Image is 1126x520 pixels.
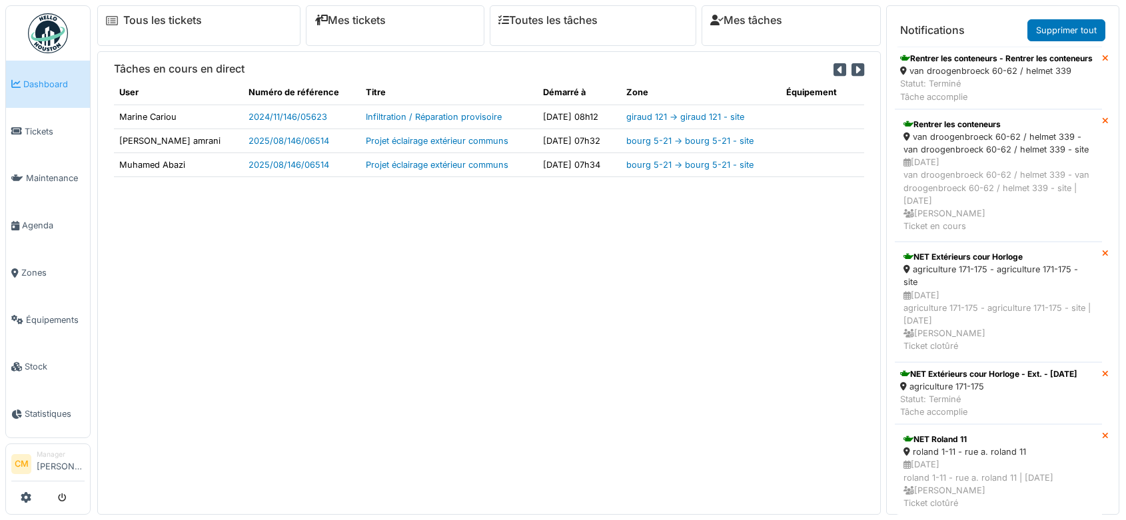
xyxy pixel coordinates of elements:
a: 2025/08/146/06514 [249,160,329,170]
h6: Tâches en cours en direct [114,63,245,75]
td: Marine Cariou [114,105,243,129]
a: bourg 5-21 -> bourg 5-21 - site [626,160,754,170]
div: [DATE] roland 1-11 - rue a. roland 11 | [DATE] [PERSON_NAME] Ticket clotûré [903,458,1093,509]
a: Infiltration / Réparation provisoire [366,112,502,122]
a: 2024/11/146/05623 [249,112,327,122]
div: Manager [37,449,85,459]
div: Statut: Terminé Tâche accomplie [900,393,1077,418]
th: Équipement [781,81,864,105]
td: [DATE] 07h34 [538,152,621,176]
a: Maintenance [6,155,90,202]
span: Agenda [22,219,85,232]
div: roland 1-11 - rue a. roland 11 [903,445,1093,458]
a: Rentrer les conteneurs van droogenbroeck 60-62 / helmet 339 - van droogenbroeck 60-62 / helmet 33... [895,109,1102,242]
td: [DATE] 07h32 [538,129,621,152]
a: Mes tickets [314,14,386,27]
th: Titre [360,81,538,105]
td: Muhamed Abazi [114,152,243,176]
a: NET Extérieurs cour Horloge - Ext. - [DATE] agriculture 171-175 Statut: TerminéTâche accomplie [895,362,1102,425]
div: Rentrer les conteneurs - Rentrer les conteneurs [900,53,1093,65]
div: van droogenbroeck 60-62 / helmet 339 - van droogenbroeck 60-62 / helmet 339 - site [903,130,1093,156]
div: Rentrer les conteneurs [903,119,1093,130]
li: [PERSON_NAME] [37,449,85,478]
div: [DATE] agriculture 171-175 - agriculture 171-175 - site | [DATE] [PERSON_NAME] Ticket clotûré [903,289,1093,353]
div: NET Extérieurs cour Horloge [903,251,1093,263]
a: Toutes les tâches [498,14,598,27]
a: giraud 121 -> giraud 121 - site [626,112,744,122]
span: Zones [21,266,85,279]
a: Rentrer les conteneurs - Rentrer les conteneurs van droogenbroeck 60-62 / helmet 339 Statut: Term... [895,47,1102,109]
th: Démarré à [538,81,621,105]
a: bourg 5-21 -> bourg 5-21 - site [626,136,754,146]
a: Statistiques [6,390,90,437]
h6: Notifications [900,24,965,37]
span: translation missing: fr.shared.user [119,87,139,97]
span: Statistiques [25,407,85,420]
a: Zones [6,249,90,296]
img: Badge_color-CXgf-gQk.svg [28,13,68,53]
a: Stock [6,344,90,391]
a: Équipements [6,296,90,344]
span: Dashboard [23,78,85,91]
div: NET Roland 11 [903,433,1093,445]
a: Supprimer tout [1027,19,1105,41]
a: Tickets [6,108,90,155]
a: NET Roland 11 roland 1-11 - rue a. roland 11 [DATE]roland 1-11 - rue a. roland 11 | [DATE] [PERSO... [895,424,1102,519]
span: Stock [25,360,85,373]
div: Statut: Terminé Tâche accomplie [900,77,1093,103]
span: Tickets [25,125,85,138]
a: Mes tâches [710,14,782,27]
div: NET Extérieurs cour Horloge - Ext. - [DATE] [900,368,1077,380]
div: [DATE] van droogenbroeck 60-62 / helmet 339 - van droogenbroeck 60-62 / helmet 339 - site | [DATE... [903,156,1093,232]
a: NET Extérieurs cour Horloge agriculture 171-175 - agriculture 171-175 - site [DATE]agriculture 17... [895,242,1102,362]
a: Projet éclairage extérieur communs [366,160,508,170]
a: Projet éclairage extérieur communs [366,136,508,146]
div: van droogenbroeck 60-62 / helmet 339 [900,65,1093,77]
a: CM Manager[PERSON_NAME] [11,449,85,481]
div: agriculture 171-175 - agriculture 171-175 - site [903,263,1093,288]
td: [PERSON_NAME] amrani [114,129,243,152]
a: Dashboard [6,61,90,108]
div: agriculture 171-175 [900,380,1077,393]
a: Agenda [6,202,90,249]
th: Numéro de référence [243,81,360,105]
th: Zone [621,81,781,105]
td: [DATE] 08h12 [538,105,621,129]
span: Maintenance [26,172,85,184]
span: Équipements [26,314,85,326]
a: Tous les tickets [123,14,202,27]
a: 2025/08/146/06514 [249,136,329,146]
li: CM [11,454,31,474]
